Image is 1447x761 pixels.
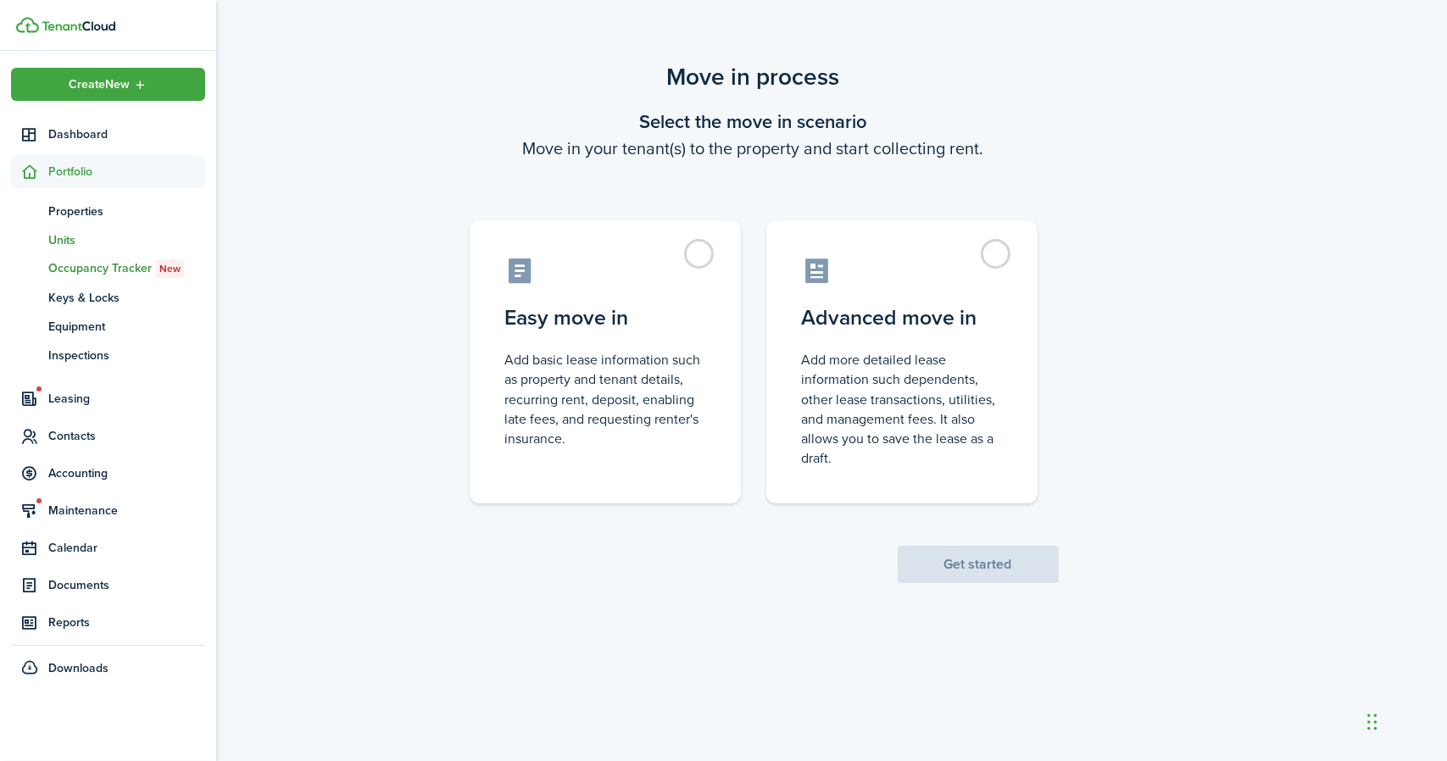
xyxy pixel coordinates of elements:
[1367,697,1377,747] div: Drag
[48,427,205,445] span: Contacts
[11,606,205,639] a: Reports
[802,303,1002,333] control-radio-card-title: Advanced move in
[505,350,705,448] control-radio-card-description: Add basic lease information such as property and tenant details, recurring rent, deposit, enablin...
[48,614,205,631] span: Reports
[48,576,205,594] span: Documents
[11,68,205,101] button: Open menu
[48,390,205,408] span: Leasing
[802,350,1002,468] control-radio-card-description: Add more detailed lease information such dependents, other lease transactions, utilities, and man...
[48,318,205,336] span: Equipment
[48,163,205,181] span: Portfolio
[1362,680,1447,761] iframe: To enrich screen reader interactions, please activate Accessibility in Grammarly extension settings
[48,125,205,143] span: Dashboard
[11,225,205,254] a: Units
[48,259,205,278] span: Occupancy Tracker
[48,539,205,557] span: Calendar
[11,254,205,283] a: Occupancy TrackerNew
[69,79,130,91] span: Create New
[159,261,181,276] span: New
[11,283,205,312] a: Keys & Locks
[505,303,705,333] control-radio-card-title: Easy move in
[42,21,115,31] img: TenantCloud
[11,118,205,151] a: Dashboard
[448,108,1059,136] wizard-step-header-title: Select the move in scenario
[1362,680,1447,761] div: Chat Widget
[48,231,205,249] span: Units
[448,136,1059,161] wizard-step-header-description: Move in your tenant(s) to the property and start collecting rent.
[11,341,205,369] a: Inspections
[16,17,39,33] img: TenantCloud
[48,289,205,307] span: Keys & Locks
[48,502,205,519] span: Maintenance
[448,59,1059,95] scenario-title: Move in process
[11,197,205,225] a: Properties
[48,464,205,482] span: Accounting
[11,312,205,341] a: Equipment
[48,347,205,364] span: Inspections
[48,203,205,220] span: Properties
[48,659,109,677] span: Downloads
